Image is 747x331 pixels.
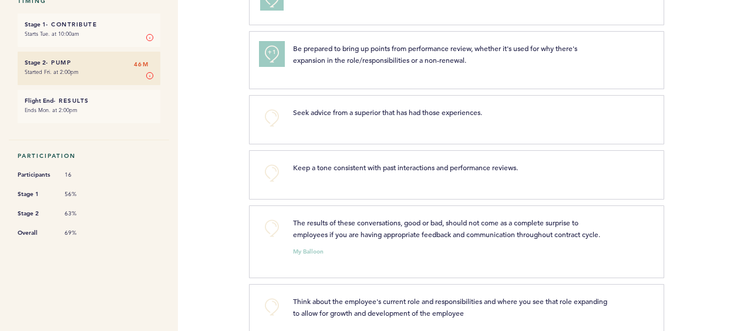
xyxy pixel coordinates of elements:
span: 63% [65,210,100,218]
span: 69% [65,229,100,237]
h6: - Contribute [25,21,153,28]
small: Stage 2 [25,59,46,66]
span: Participants [18,169,53,181]
button: +1 [260,42,284,66]
time: Starts Tue. at 10:00am [25,30,79,38]
span: Stage 1 [18,188,53,200]
span: +1 [268,46,276,58]
span: Be prepared to bring up points from performance review, whether it's used for why there's expansi... [293,43,579,65]
time: Ends Mon. at 2:00pm [25,106,78,114]
span: Stage 2 [18,208,53,219]
time: Started Fri. at 2:00pm [25,68,79,76]
h6: - Pump [25,59,153,66]
span: 46M [134,59,149,70]
h6: - Results [25,97,153,104]
span: 16 [65,171,100,179]
span: Keep a tone consistent with past interactions and performance reviews. [293,163,518,172]
span: Think about the employee's current role and responsibilities and where you see that role expandin... [293,296,609,318]
span: 56% [65,190,100,198]
h5: Participation [18,152,160,160]
span: Overall [18,227,53,239]
small: My Balloon [293,249,324,255]
small: Stage 1 [25,21,46,28]
span: Seek advice from a superior that has had those experiences. [293,107,482,117]
span: The results of these conversations, good or bad, should not come as a complete surprise to employ... [293,218,600,239]
small: Flight End [25,97,53,104]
